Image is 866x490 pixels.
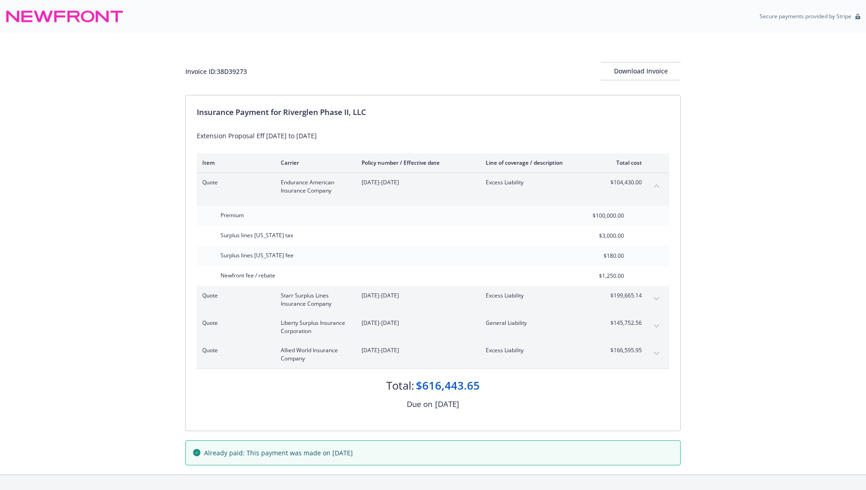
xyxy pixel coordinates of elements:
span: Quote [202,319,266,327]
span: $145,752.56 [608,319,642,327]
span: General Liability [486,319,593,327]
div: QuoteEndurance American Insurance Company[DATE]-[DATE]Excess Liability$104,430.00collapse content [197,173,669,200]
span: Surplus lines [US_STATE] tax [220,231,293,239]
div: Due on [407,398,432,410]
button: expand content [649,319,664,334]
span: Endurance American Insurance Company [281,178,347,195]
span: Quote [202,178,266,187]
span: Excess Liability [486,178,593,187]
input: 0.00 [570,229,630,243]
span: Surplus lines [US_STATE] fee [220,251,294,259]
span: Liberty Surplus Insurance Corporation [281,319,347,335]
span: Excess Liability [486,346,593,354]
span: Premium [220,211,244,219]
div: Insurance Payment for Riverglen Phase II, LLC [197,106,669,118]
button: expand content [649,292,664,306]
div: Total cost [608,159,642,167]
span: Starr Surplus Lines Insurance Company [281,292,347,308]
span: $104,430.00 [608,178,642,187]
span: Quote [202,346,266,354]
span: [DATE]-[DATE] [362,178,471,187]
div: Extension Proposal Eff [DATE] to [DATE] [197,131,669,141]
div: QuoteAllied World Insurance Company[DATE]-[DATE]Excess Liability$166,595.95expand content [197,341,669,368]
span: [DATE]-[DATE] [362,292,471,300]
div: Line of coverage / description [486,159,593,167]
button: Download Invoice [601,62,681,80]
input: 0.00 [570,209,630,223]
span: Already paid: This payment was made on [DATE] [204,448,353,458]
div: Invoice ID: 38D39273 [185,67,247,76]
div: Total: [386,378,414,393]
div: Download Invoice [601,63,681,80]
div: $616,443.65 [416,378,480,393]
span: [DATE]-[DATE] [362,319,471,327]
span: Newfront fee / rebate [220,271,275,279]
p: Secure payments provided by Stripe [760,12,851,20]
div: Carrier [281,159,347,167]
div: QuoteLiberty Surplus Insurance Corporation[DATE]-[DATE]General Liability$145,752.56expand content [197,313,669,341]
div: Policy number / Effective date [362,159,471,167]
span: $199,665.14 [608,292,642,300]
input: 0.00 [570,249,630,263]
div: [DATE] [435,398,459,410]
div: QuoteStarr Surplus Lines Insurance Company[DATE]-[DATE]Excess Liability$199,665.14expand content [197,286,669,313]
span: [DATE]-[DATE] [362,346,471,354]
span: Excess Liability [486,292,593,300]
input: 0.00 [570,269,630,283]
button: expand content [649,346,664,361]
span: Allied World Insurance Company [281,346,347,363]
span: Quote [202,292,266,300]
button: collapse content [649,178,664,193]
div: Item [202,159,266,167]
span: $166,595.95 [608,346,642,354]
